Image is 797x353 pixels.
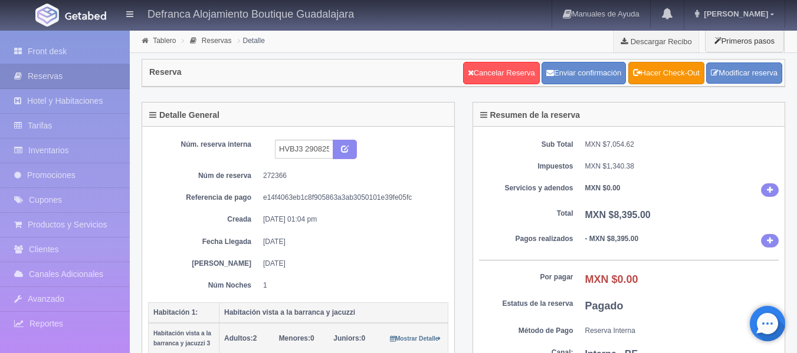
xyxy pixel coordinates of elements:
[235,35,268,46] li: Detalle
[585,300,624,312] b: Pagado
[390,335,441,342] small: Mostrar Detalle
[149,111,219,120] h4: Detalle General
[585,184,621,192] b: MXN $0.00
[628,62,704,84] a: Hacer Check-Out
[263,171,440,181] dd: 272366
[585,161,779,171] dd: MXN $1,340.38
[479,272,573,282] dt: Por pagar
[479,209,573,219] dt: Total
[479,234,573,244] dt: Pagos realizados
[202,37,232,45] a: Reservas
[585,273,638,285] b: MXN $0.00
[157,171,251,181] dt: Núm de reserva
[263,281,440,291] dd: 1
[263,259,440,269] dd: [DATE]
[153,330,211,347] small: Habitación vista a la barranca y jacuzzi 3
[585,235,639,243] b: - MXN $8,395.00
[153,37,176,45] a: Tablero
[585,140,779,150] dd: MXN $7,054.62
[333,334,365,342] span: 0
[480,111,580,120] h4: Resumen de la reserva
[585,326,779,336] dd: Reserva Interna
[224,334,257,342] span: 2
[279,334,314,342] span: 0
[479,326,573,336] dt: Método de Pago
[147,6,354,21] h4: Defranca Alojamiento Boutique Guadalajara
[263,215,440,225] dd: [DATE] 01:04 pm
[149,68,182,77] h4: Reserva
[542,62,626,84] button: Enviar confirmación
[157,259,251,269] dt: [PERSON_NAME]
[705,29,784,52] button: Primeros pasos
[614,29,698,53] a: Descargar Recibo
[390,334,441,342] a: Mostrar Detalle
[157,215,251,225] dt: Creada
[263,237,440,247] dd: [DATE]
[585,210,651,220] b: MXN $8,395.00
[219,302,448,323] th: Habitación vista a la barranca y jacuzzi
[701,9,768,18] span: [PERSON_NAME]
[463,62,540,84] a: Cancelar Reserva
[224,334,253,342] strong: Adultos:
[157,281,251,291] dt: Núm Noches
[263,193,440,203] dd: e14f4063eb1c8f905863a3ab3050101e39fe05fc
[279,334,310,342] strong: Menores:
[157,237,251,247] dt: Fecha Llegada
[706,62,782,84] a: Modificar reserva
[479,140,573,150] dt: Sub Total
[333,334,361,342] strong: Juniors:
[479,161,573,171] dt: Impuestos
[479,183,573,193] dt: Servicios y adendos
[157,140,251,150] dt: Núm. reserva interna
[479,299,573,309] dt: Estatus de la reserva
[65,11,106,20] img: Getabed
[157,193,251,203] dt: Referencia de pago
[35,4,59,27] img: Getabed
[153,308,198,316] b: Habitación 1:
